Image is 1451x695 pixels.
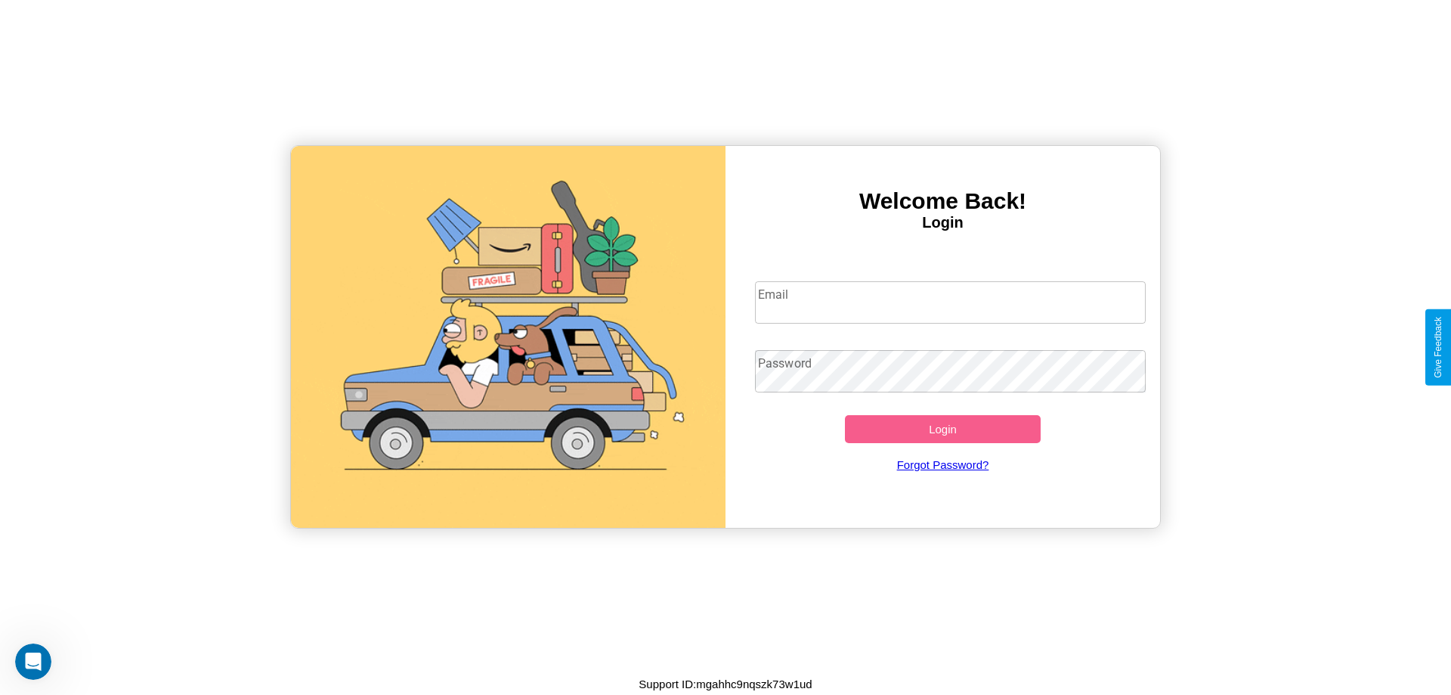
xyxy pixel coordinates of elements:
div: Give Feedback [1433,317,1443,378]
p: Support ID: mgahhc9nqszk73w1ud [639,674,812,694]
img: gif [291,146,725,528]
iframe: Intercom live chat [15,644,51,680]
h4: Login [725,214,1160,231]
button: Login [845,415,1041,443]
a: Forgot Password? [747,443,1139,486]
h3: Welcome Back! [725,188,1160,214]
